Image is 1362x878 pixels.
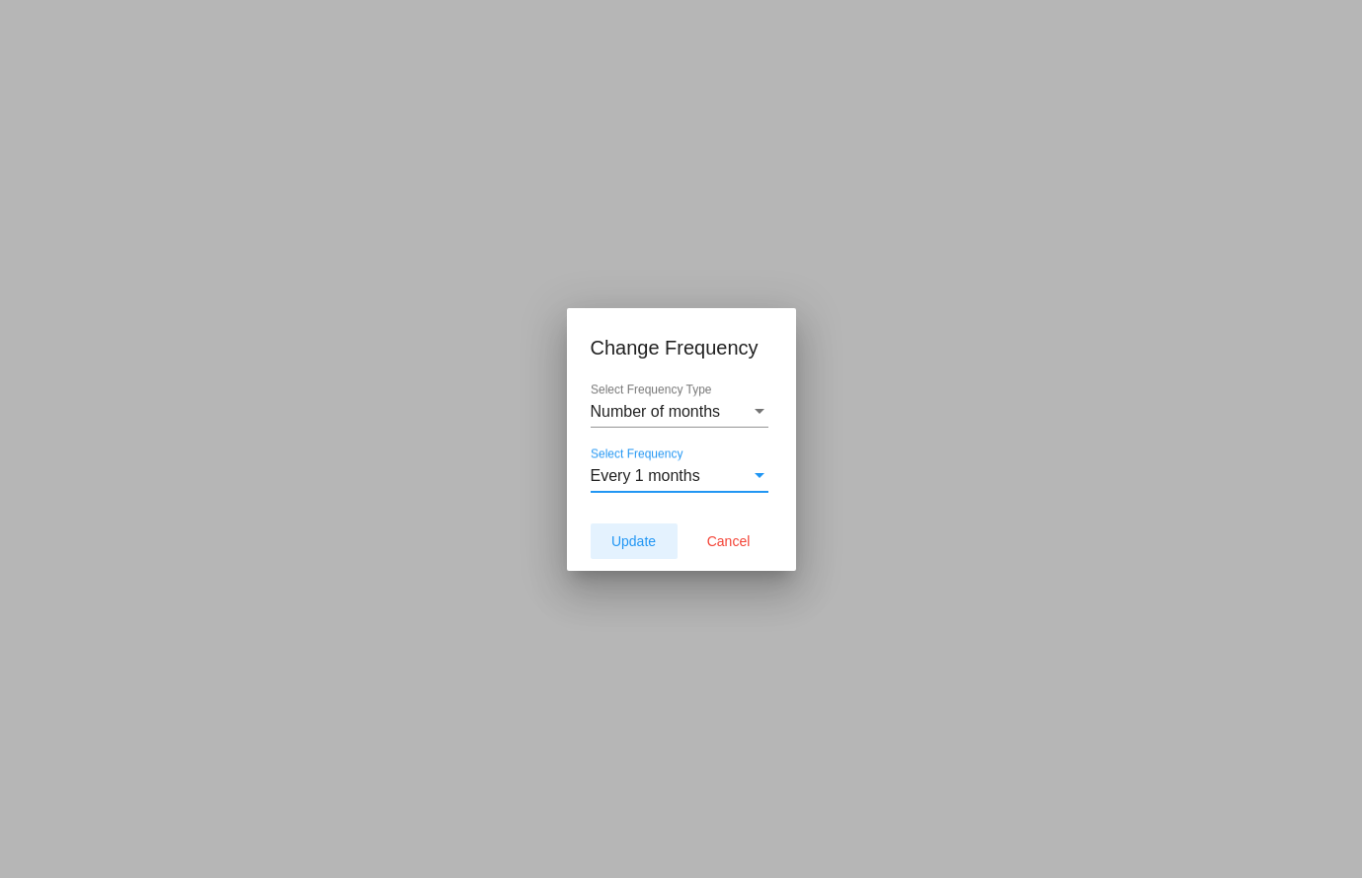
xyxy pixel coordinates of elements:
[685,523,772,559] button: Cancel
[591,332,772,363] h1: Change Frequency
[591,403,768,421] mat-select: Select Frequency Type
[591,523,678,559] button: Update
[591,467,768,485] mat-select: Select Frequency
[611,533,656,549] span: Update
[591,467,700,484] span: Every 1 months
[707,533,751,549] span: Cancel
[591,403,721,420] span: Number of months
